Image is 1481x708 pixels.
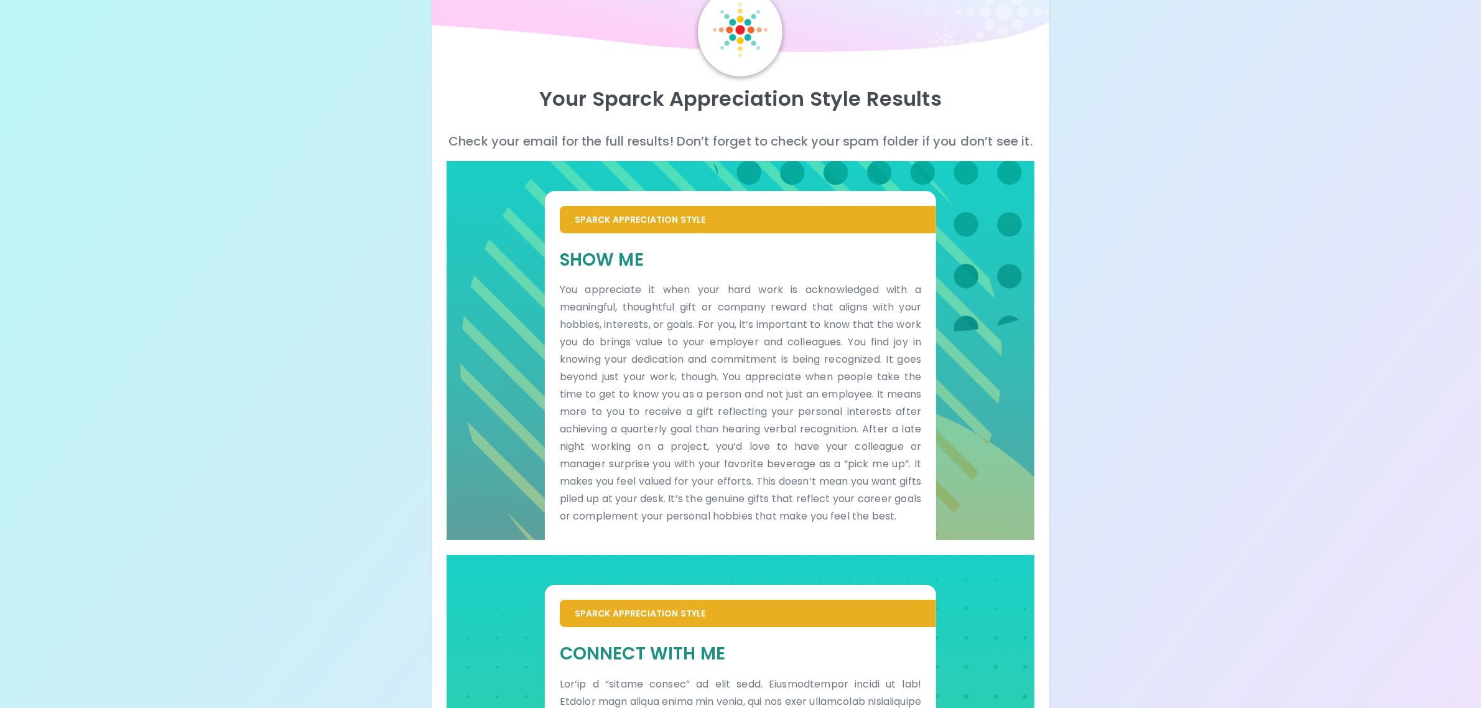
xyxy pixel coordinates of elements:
[560,248,921,271] h5: Show Me
[713,2,768,57] img: Sparck Logo
[575,213,921,226] p: Sparck Appreciation Style
[447,86,1034,111] p: Your Sparck Appreciation Style Results
[575,607,921,620] p: Sparck Appreciation Style
[560,642,921,665] h5: Connect With Me
[447,131,1034,151] p: Check your email for the full results! Don’t forget to check your spam folder if you don’t see it.
[560,281,921,525] p: You appreciate it when your hard work is acknowledged with a meaningful, thoughtful gift or compa...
